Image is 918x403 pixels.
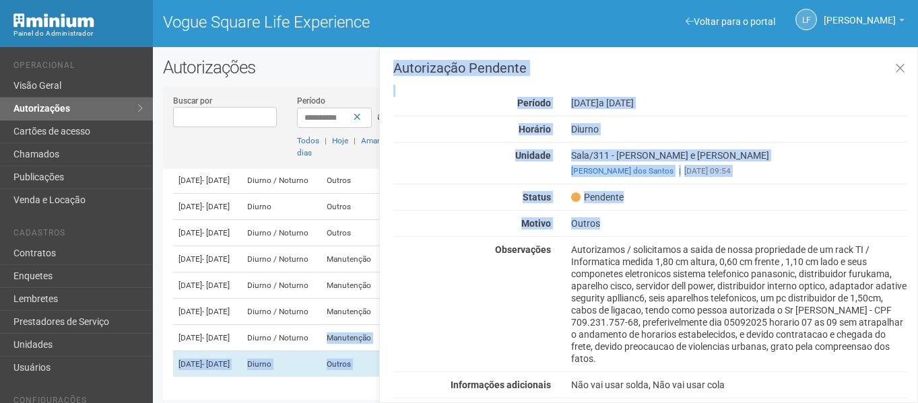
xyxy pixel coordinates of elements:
td: [DATE] [173,351,242,377]
span: a [DATE] [599,98,634,108]
td: [DATE] [173,272,242,299]
div: Painel do Administrador [13,28,143,40]
label: Buscar por [173,95,212,107]
td: [DATE] [173,168,242,194]
span: - [DATE] [202,202,230,211]
a: Amanhã [361,136,391,145]
td: [DATE] [173,299,242,325]
strong: Observações [495,244,551,255]
span: | [679,166,681,176]
span: - [DATE] [202,359,230,369]
td: Diurno / Noturno [242,325,321,351]
span: - [DATE] [202,228,230,237]
strong: Informações adicionais [451,379,551,390]
strong: Motivo [521,218,551,229]
td: Diurno / Noturno [242,299,321,325]
span: Letícia Florim [824,2,896,26]
img: Minium [13,13,94,28]
td: Outros [321,168,383,194]
div: Diurno [561,123,917,135]
div: [DATE] 09:54 [571,165,907,177]
a: Hoje [332,136,348,145]
span: | [354,136,356,145]
li: Operacional [13,61,143,75]
h1: Vogue Square Life Experience [163,13,525,31]
span: - [DATE] [202,176,230,185]
span: - [DATE] [202,254,230,264]
td: Manutenção [321,246,383,272]
a: [PERSON_NAME] [824,17,905,28]
td: Diurno [242,351,321,377]
a: [PERSON_NAME] dos Santos [571,166,674,176]
a: Voltar para o portal [686,16,775,27]
a: Todos [297,136,319,145]
h3: Autorização Pendente [393,61,907,75]
span: - [DATE] [202,307,230,316]
span: | [325,136,327,145]
td: [DATE] [173,246,242,272]
div: Outros [561,217,917,229]
td: Manutenção [321,299,383,325]
strong: Unidade [515,150,551,161]
div: Não vai usar solda, Não vai usar cola [561,379,917,391]
td: Diurno / Noturno [242,220,321,246]
div: [DATE] [561,97,917,109]
li: Cadastros [13,228,143,242]
h2: Autorizações [163,57,908,77]
td: Diurno [242,194,321,220]
td: Diurno / Noturno [242,246,321,272]
td: Outros [321,351,383,377]
td: Manutenção [321,272,383,299]
td: Diurno / Noturno [242,168,321,194]
strong: Horário [519,124,551,135]
td: [DATE] [173,325,242,351]
strong: Status [523,192,551,203]
div: Autorizamos / solicitamos a saida de nossa propriedade de um rack TI / Informatica medida 1,80 cm... [561,244,917,365]
td: Manutenção [321,325,383,351]
span: - [DATE] [202,281,230,290]
span: - [DATE] [202,333,230,342]
span: Pendente [571,191,624,203]
td: Diurno / Noturno [242,272,321,299]
div: Sala/311 - [PERSON_NAME] e [PERSON_NAME] [561,149,917,177]
td: [DATE] [173,220,242,246]
td: Outros [321,194,383,220]
td: [DATE] [173,194,242,220]
label: Período [297,95,325,107]
a: LF [795,9,817,30]
strong: Período [517,98,551,108]
td: Outros [321,220,383,246]
span: a [377,111,383,122]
